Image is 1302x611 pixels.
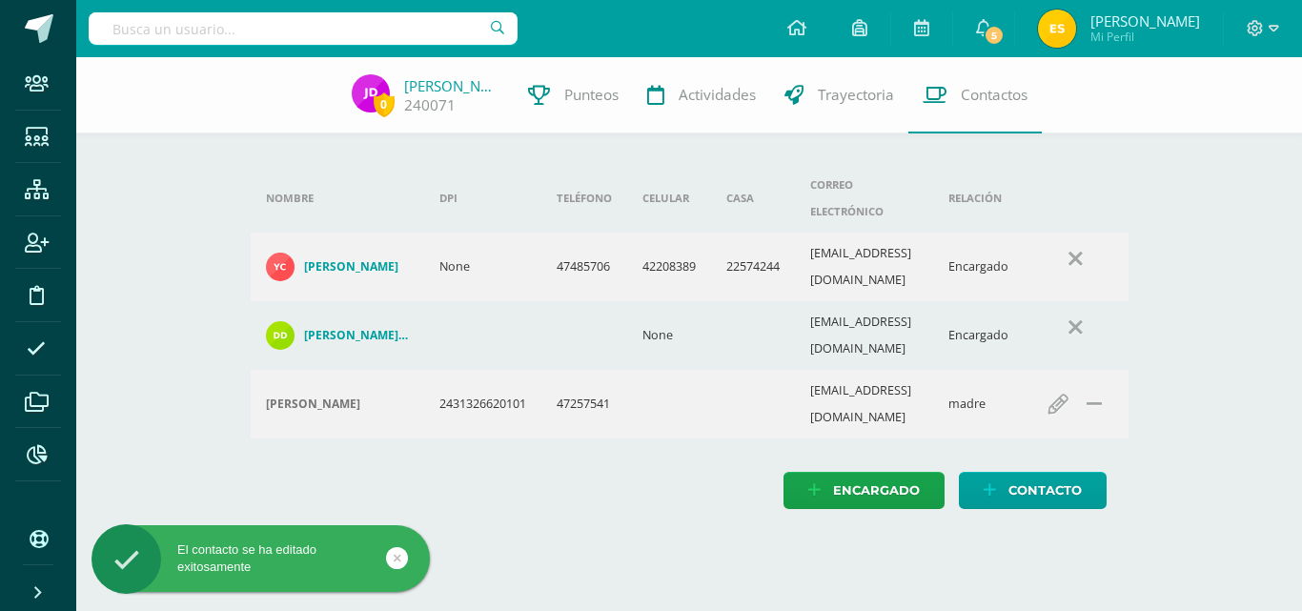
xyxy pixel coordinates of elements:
[770,57,908,133] a: Trayectoria
[933,164,1024,233] th: Relación
[933,301,1024,370] td: Encargado
[514,57,633,133] a: Punteos
[266,321,409,350] a: [PERSON_NAME] De La [PERSON_NAME]
[1090,29,1200,45] span: Mi Perfil
[711,164,795,233] th: Casa
[961,85,1027,105] span: Contactos
[541,370,627,438] td: 47257541
[783,472,945,509] a: Encargado
[711,233,795,301] td: 22574244
[795,164,933,233] th: Correo electrónico
[795,233,933,301] td: [EMAIL_ADDRESS][DOMAIN_NAME]
[266,397,360,412] h4: [PERSON_NAME]
[374,92,395,116] span: 0
[251,164,424,233] th: Nombre
[266,321,295,350] img: 34241dea72f776e9e36a38d5f2a3e3b8.png
[266,397,409,412] div: Yesenia Canté
[933,370,1024,438] td: madre
[627,301,711,370] td: None
[627,233,711,301] td: 42208389
[424,370,541,438] td: 2431326620101
[541,233,627,301] td: 47485706
[424,233,541,301] td: None
[633,57,770,133] a: Actividades
[1038,10,1076,48] img: 0abf21bd2d0a573e157d53e234304166.png
[541,164,627,233] th: Teléfono
[266,253,409,281] a: [PERSON_NAME]
[959,472,1107,509] a: Contacto
[1008,473,1082,508] span: Contacto
[304,259,398,275] h4: [PERSON_NAME]
[679,85,756,105] span: Actividades
[795,301,933,370] td: [EMAIL_ADDRESS][DOMAIN_NAME]
[1090,11,1200,31] span: [PERSON_NAME]
[266,253,295,281] img: cda1f75813fb342fbf20979a1b91cdc3.png
[627,164,711,233] th: Celular
[984,25,1005,46] span: 5
[933,233,1024,301] td: Encargado
[833,473,920,508] span: Encargado
[424,164,541,233] th: DPI
[908,57,1042,133] a: Contactos
[304,328,409,343] h4: [PERSON_NAME] De La [PERSON_NAME]
[404,95,456,115] a: 240071
[795,370,933,438] td: [EMAIL_ADDRESS][DOMAIN_NAME]
[92,541,430,576] div: El contacto se ha editado exitosamente
[564,85,619,105] span: Punteos
[818,85,894,105] span: Trayectoria
[404,76,499,95] a: [PERSON_NAME] de
[89,12,518,45] input: Busca un usuario...
[352,74,390,112] img: a6c683d80385de4fc80c964320a3231b.png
